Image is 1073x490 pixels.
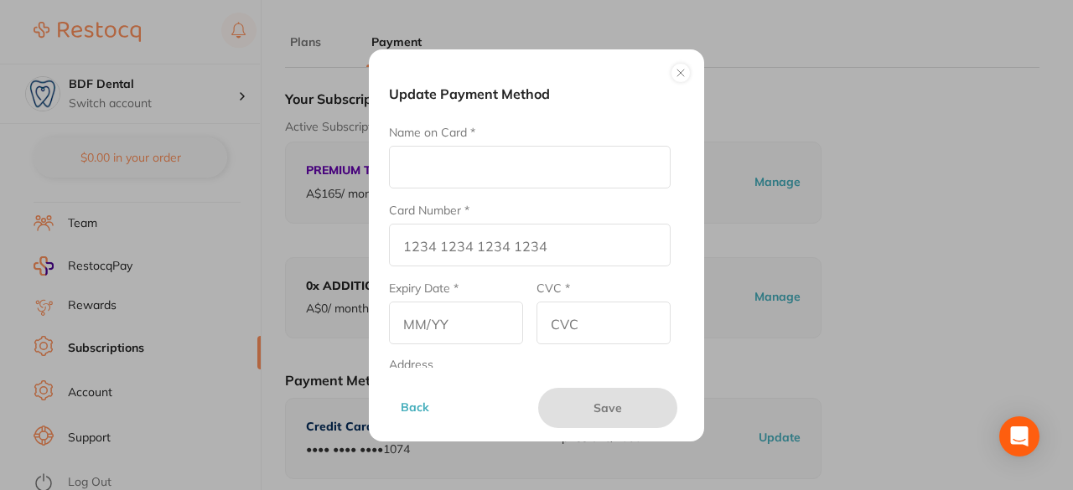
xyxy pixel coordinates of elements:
[999,416,1039,456] div: Open Intercom Messenger
[389,204,469,217] label: Card Number *
[538,388,677,428] button: Save
[389,224,671,266] input: 1234 1234 1234 1234
[536,281,570,295] label: CVC *
[389,358,433,371] legend: Address
[389,126,475,139] label: Name on Card *
[389,281,459,295] label: Expiry Date *
[389,85,684,103] h5: Update Payment Method
[536,302,671,344] input: CVC
[396,388,525,428] button: Back
[389,302,523,344] input: MM/YY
